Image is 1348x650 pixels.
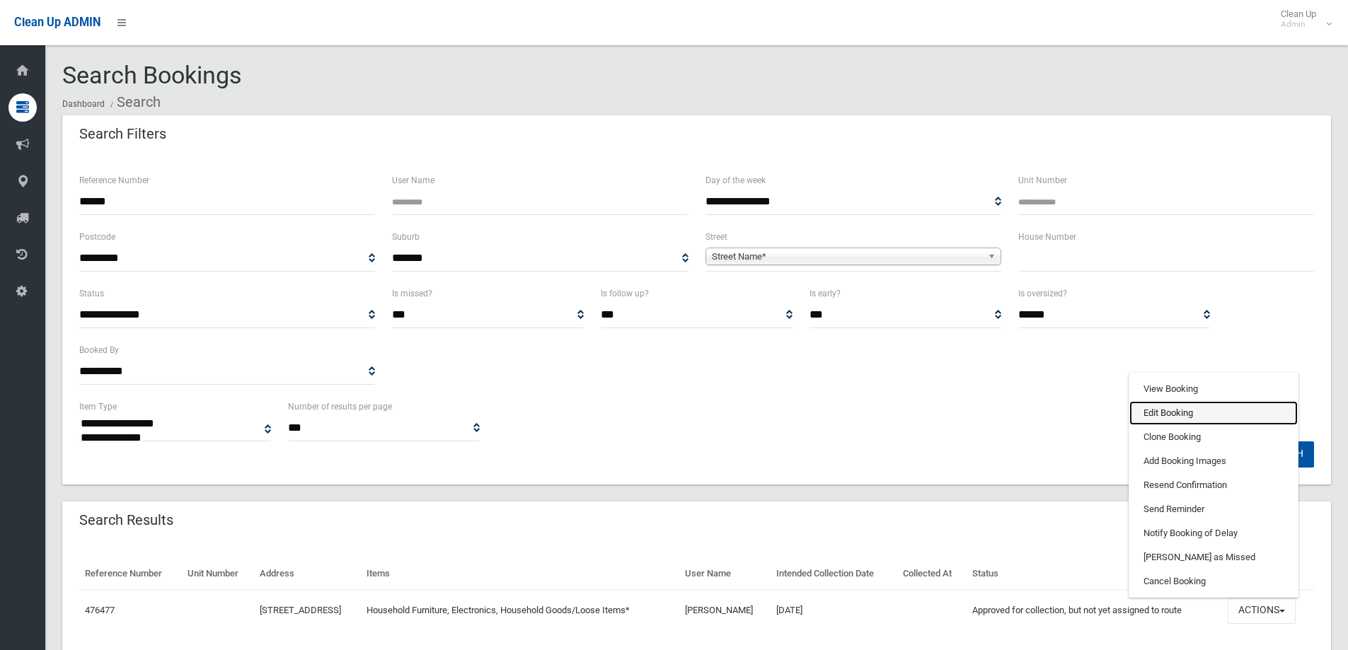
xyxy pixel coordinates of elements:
label: Is missed? [392,286,432,301]
th: Unit Number [182,558,254,590]
a: [STREET_ADDRESS] [260,605,341,615]
th: User Name [679,558,771,590]
td: Household Furniture, Electronics, Household Goods/Loose Items* [361,590,679,631]
label: Day of the week [705,173,766,188]
a: Cancel Booking [1129,569,1298,593]
label: Unit Number [1018,173,1067,188]
th: Collected At [897,558,967,590]
label: Booked By [79,342,119,358]
label: Is oversized? [1018,286,1067,301]
a: Add Booking Images [1129,449,1298,473]
label: Postcode [79,229,115,245]
header: Search Results [62,506,190,534]
td: [DATE] [771,590,897,631]
th: Items [361,558,679,590]
th: Address [254,558,362,590]
a: Send Reminder [1129,497,1298,521]
label: Reference Number [79,173,149,188]
label: Suburb [392,229,420,245]
span: Clean Up ADMIN [14,16,100,29]
th: Status [967,558,1222,590]
a: 476477 [85,605,115,615]
small: Admin [1281,19,1316,30]
label: Is follow up? [601,286,649,301]
th: Intended Collection Date [771,558,897,590]
span: Clean Up [1274,8,1330,30]
label: Street [705,229,727,245]
td: Approved for collection, but not yet assigned to route [967,590,1222,631]
li: Search [107,89,161,115]
span: Street Name* [712,248,982,265]
label: Number of results per page [288,399,392,414]
button: Actions [1228,598,1296,624]
a: Dashboard [62,99,105,109]
label: Status [79,286,104,301]
header: Search Filters [62,120,183,148]
label: House Number [1018,229,1076,245]
a: [PERSON_NAME] as Missed [1129,545,1298,569]
th: Reference Number [79,558,182,590]
a: Clone Booking [1129,425,1298,449]
label: User Name [392,173,434,188]
label: Item Type [79,399,117,414]
td: [PERSON_NAME] [679,590,771,631]
a: Resend Confirmation [1129,473,1298,497]
a: Edit Booking [1129,401,1298,425]
a: View Booking [1129,377,1298,401]
label: Is early? [810,286,841,301]
span: Search Bookings [62,61,242,89]
a: Notify Booking of Delay [1129,521,1298,545]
